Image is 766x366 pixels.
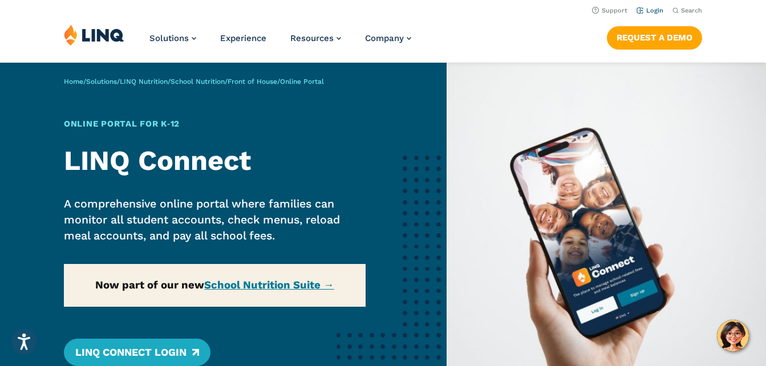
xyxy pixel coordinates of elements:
[365,33,411,43] a: Company
[86,78,117,86] a: Solutions
[149,33,196,43] a: Solutions
[607,26,702,49] a: Request a Demo
[64,117,366,130] h1: Online Portal for K‑12
[681,7,702,14] span: Search
[64,78,83,86] a: Home
[120,78,168,86] a: LINQ Nutrition
[365,33,404,43] span: Company
[592,7,627,14] a: Support
[64,144,251,177] strong: LINQ Connect
[228,78,277,86] a: Front of House
[149,24,411,62] nav: Primary Navigation
[220,33,266,43] a: Experience
[64,339,210,366] a: LINQ Connect Login
[717,320,749,352] button: Hello, have a question? Let’s chat.
[64,24,124,46] img: LINQ | K‑12 Software
[171,78,225,86] a: School Nutrition
[637,7,663,14] a: Login
[64,196,366,244] p: A comprehensive online portal where families can monitor all student accounts, check menus, reloa...
[95,279,334,291] strong: Now part of our new
[672,6,702,15] button: Open Search Bar
[149,33,189,43] span: Solutions
[280,78,324,86] span: Online Portal
[64,78,324,86] span: / / / / /
[290,33,334,43] span: Resources
[290,33,341,43] a: Resources
[607,24,702,49] nav: Button Navigation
